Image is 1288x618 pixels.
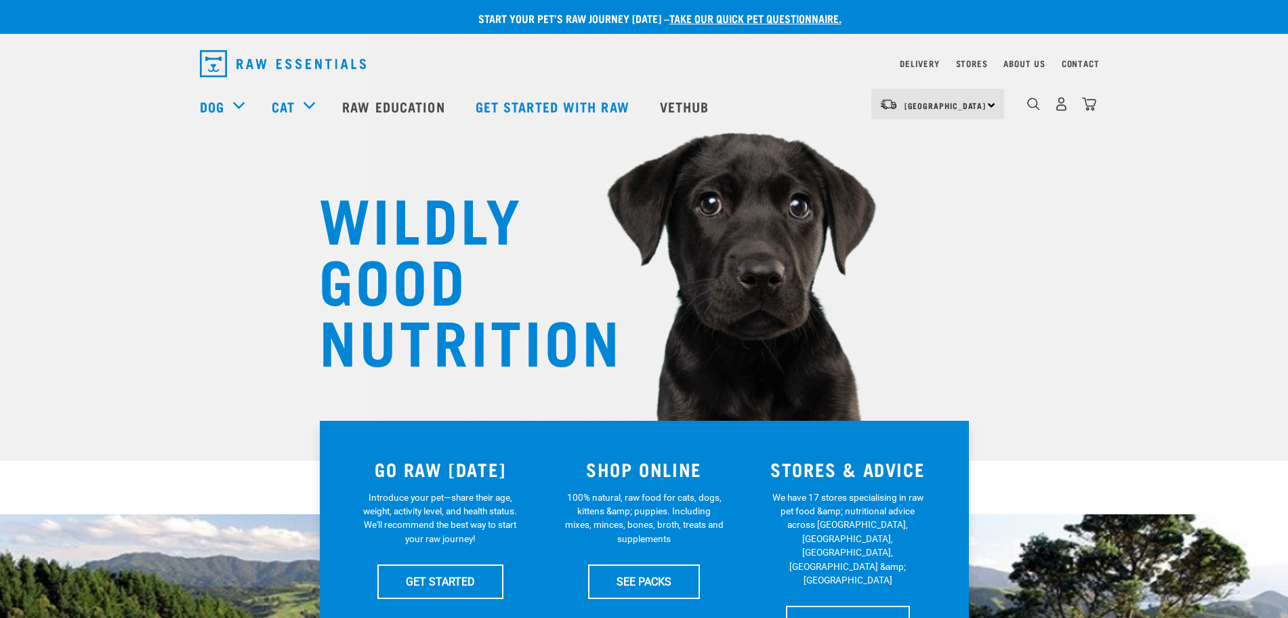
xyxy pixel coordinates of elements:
[189,45,1100,83] nav: dropdown navigation
[550,459,738,480] h3: SHOP ONLINE
[956,61,988,66] a: Stores
[200,50,366,77] img: Raw Essentials Logo
[200,96,224,117] a: Dog
[462,79,646,133] a: Get started with Raw
[646,79,726,133] a: Vethub
[1003,61,1045,66] a: About Us
[669,15,842,21] a: take our quick pet questionnaire.
[768,491,928,588] p: We have 17 stores specialising in raw pet food &amp; nutritional advice across [GEOGRAPHIC_DATA],...
[905,103,986,108] span: [GEOGRAPHIC_DATA]
[564,491,724,546] p: 100% natural, raw food for cats, dogs, kittens &amp; puppies. Including mixes, minces, bones, bro...
[319,186,590,369] h1: WILDLY GOOD NUTRITION
[1054,97,1068,111] img: user.png
[347,459,535,480] h3: GO RAW [DATE]
[1082,97,1096,111] img: home-icon@2x.png
[588,564,700,598] a: SEE PACKS
[879,98,898,110] img: van-moving.png
[329,79,461,133] a: Raw Education
[1062,61,1100,66] a: Contact
[360,491,520,546] p: Introduce your pet—share their age, weight, activity level, and health status. We'll recommend th...
[377,564,503,598] a: GET STARTED
[1027,98,1040,110] img: home-icon-1@2x.png
[272,96,295,117] a: Cat
[754,459,942,480] h3: STORES & ADVICE
[900,61,939,66] a: Delivery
